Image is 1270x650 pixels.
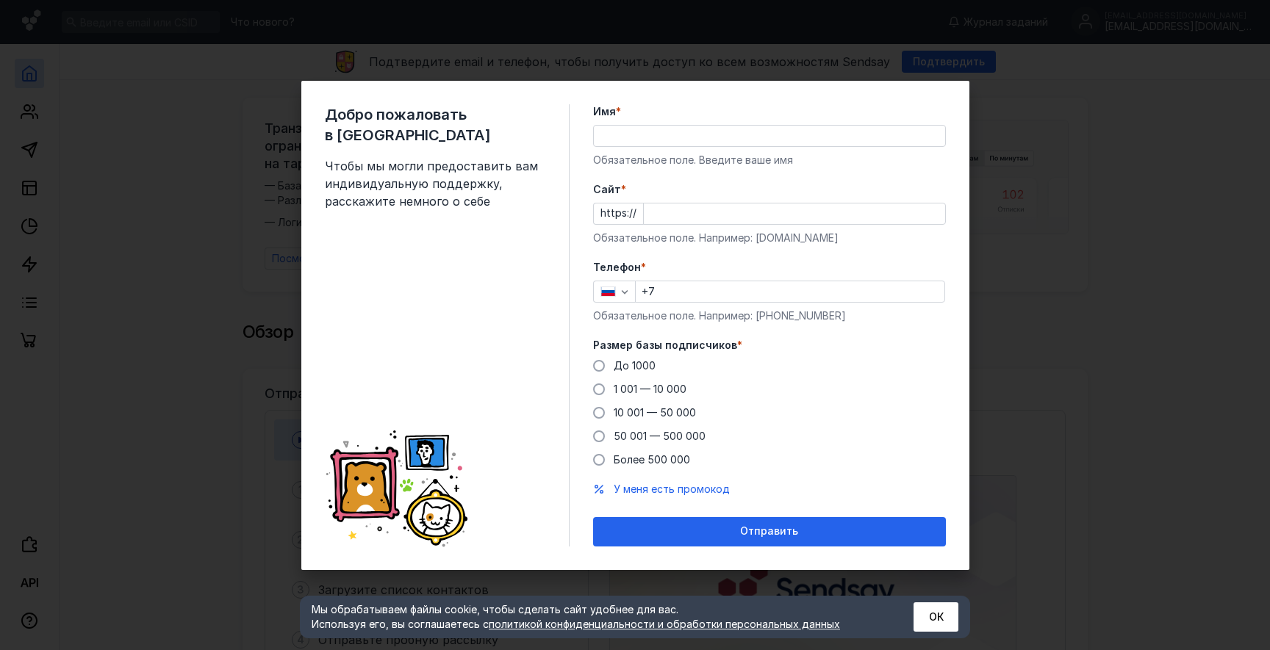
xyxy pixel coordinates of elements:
div: Мы обрабатываем файлы cookie, чтобы сделать сайт удобнее для вас. Используя его, вы соглашаетесь c [312,602,878,632]
div: Обязательное поле. Введите ваше имя [593,153,946,167]
span: Отправить [740,525,798,538]
span: 10 001 — 50 000 [614,406,696,419]
span: Размер базы подписчиков [593,338,737,353]
div: Обязательное поле. Например: [PHONE_NUMBER] [593,308,946,323]
span: Телефон [593,260,641,275]
a: политикой конфиденциальности и обработки персональных данных [489,618,840,630]
button: ОК [914,602,958,632]
span: Cайт [593,182,621,197]
span: Добро пожаловать в [GEOGRAPHIC_DATA] [325,104,545,145]
span: Более 500 000 [614,453,690,466]
span: 50 001 — 500 000 [614,430,706,442]
button: Отправить [593,517,946,546]
div: Обязательное поле. Например: [DOMAIN_NAME] [593,231,946,245]
span: 1 001 — 10 000 [614,383,686,395]
span: У меня есть промокод [614,483,730,495]
span: Имя [593,104,616,119]
span: Чтобы мы могли предоставить вам индивидуальную поддержку, расскажите немного о себе [325,157,545,210]
button: У меня есть промокод [614,482,730,496]
span: До 1000 [614,359,656,372]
